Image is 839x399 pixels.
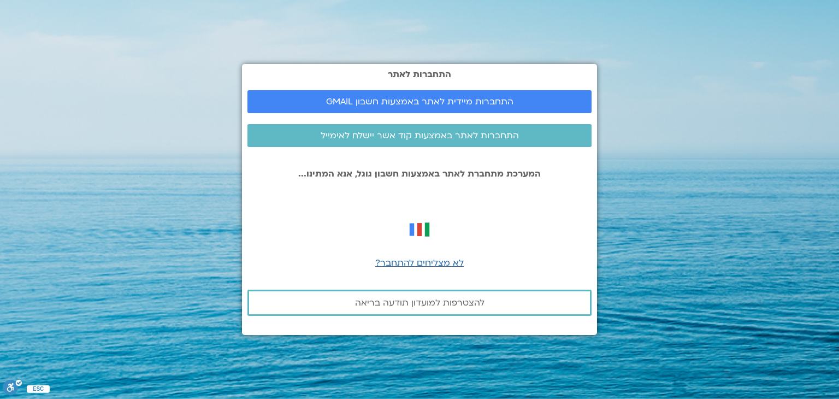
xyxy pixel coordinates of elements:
span: להצטרפות למועדון תודעה בריאה [355,298,485,308]
p: המערכת מתחברת לאתר באמצעות חשבון גוגל, אנא המתינו... [247,169,592,179]
span: התחברות לאתר באמצעות קוד אשר יישלח לאימייל [321,131,519,140]
a: התחברות לאתר באמצעות קוד אשר יישלח לאימייל [247,124,592,147]
a: להצטרפות למועדון תודעה בריאה [247,290,592,316]
a: לא מצליחים להתחבר? [375,257,464,269]
span: התחברות מיידית לאתר באמצעות חשבון GMAIL [326,97,513,107]
a: התחברות מיידית לאתר באמצעות חשבון GMAIL [247,90,592,113]
h2: התחברות לאתר [247,69,592,79]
